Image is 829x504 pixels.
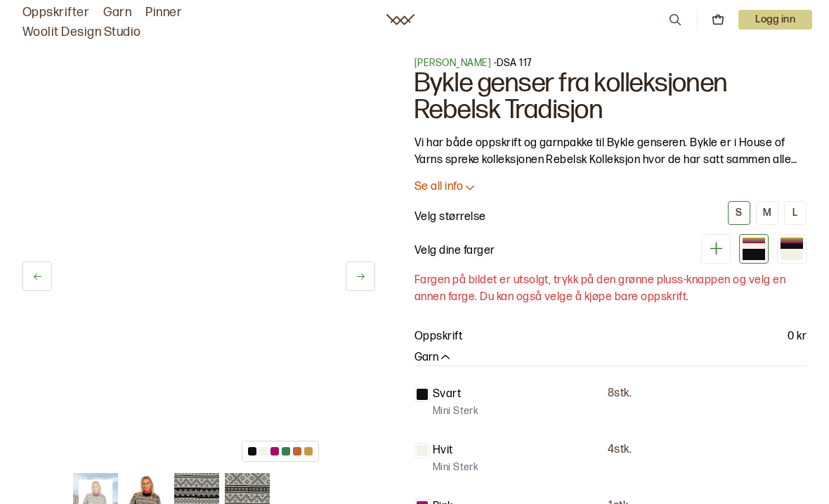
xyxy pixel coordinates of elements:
[433,386,461,403] p: Svart
[433,442,453,459] p: Hvit
[414,328,462,345] p: Oppskrift
[414,180,807,195] button: Se all info
[103,3,131,22] a: Garn
[608,443,632,458] p: 4 stk.
[414,57,491,69] a: [PERSON_NAME]
[728,201,750,225] button: S
[414,209,486,226] p: Velg størrelse
[433,404,478,418] p: Mini Sterk
[433,460,478,474] p: Mini Sterk
[738,10,812,30] button: User dropdown
[414,243,495,259] p: Velg dine farger
[145,3,182,22] a: Pinner
[608,387,632,401] p: 8 stk.
[792,207,797,219] div: L
[784,201,807,225] button: L
[386,14,414,25] a: Woolit
[414,135,807,169] p: Vi har både oppskrift og garnpakke til Bykle genseren. Bykle er i House of Yarns spreke kolleksjo...
[756,201,778,225] button: M
[414,70,807,124] h1: Bykle genser fra kolleksjonen Rebelsk Tradisjon
[22,22,141,42] a: Woolit Design Studio
[414,272,807,306] p: Fargen på bildet er utsolgt, trykk på den grønne pluss-knappen og velg en annen farge. Du kan ogs...
[22,3,89,22] a: Oppskrifter
[788,328,807,345] p: 0 kr
[414,351,452,366] button: Garn
[738,10,812,30] p: Logg inn
[777,234,807,264] div: Hvit og svart (utsolgt)
[414,180,463,195] p: Se all info
[763,207,771,219] div: M
[736,207,742,219] div: S
[414,56,807,70] p: - DSA 117
[739,234,769,264] div: Svart og hvit (utsolgt)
